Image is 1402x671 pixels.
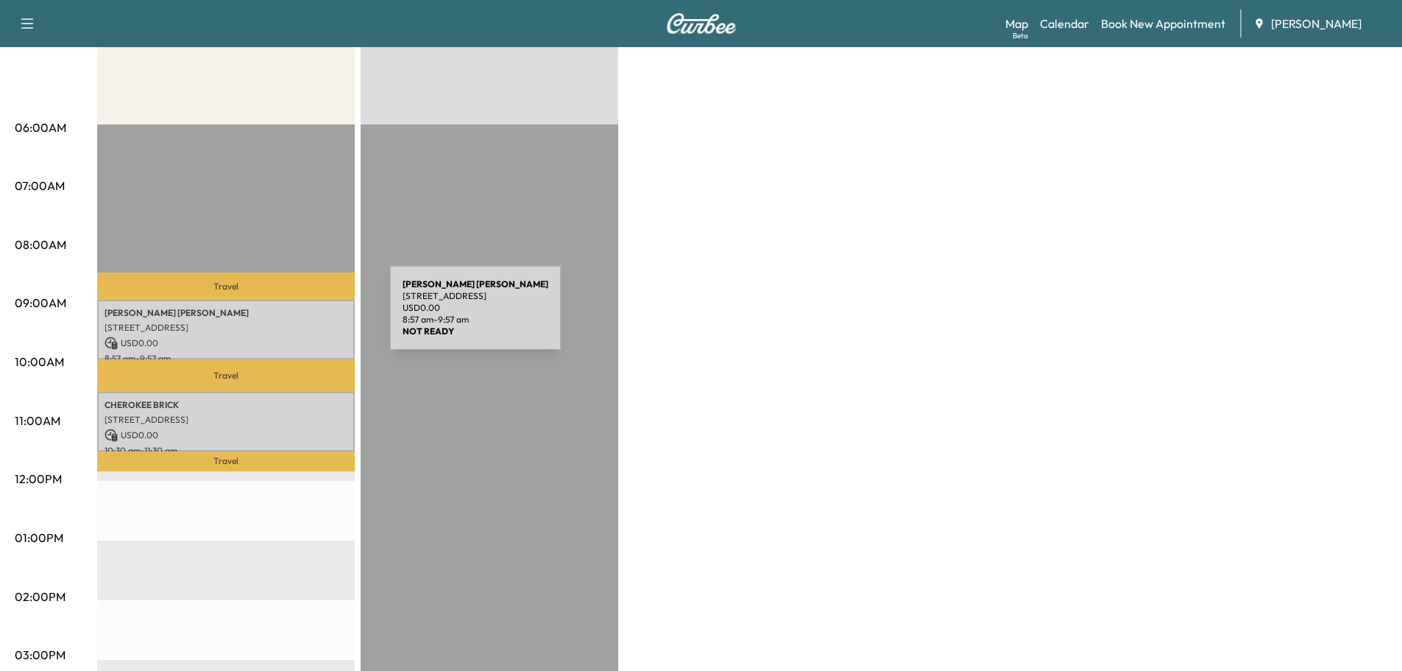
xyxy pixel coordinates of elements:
[15,294,66,312] p: 09:00AM
[666,13,737,34] img: Curbee Logo
[97,359,355,392] p: Travel
[15,529,63,547] p: 01:00PM
[97,273,355,299] p: Travel
[1040,15,1089,32] a: Calendar
[15,236,66,253] p: 08:00AM
[1013,30,1028,41] div: Beta
[15,646,66,664] p: 03:00PM
[105,353,347,365] p: 8:57 am - 9:57 am
[15,588,66,605] p: 02:00PM
[105,307,347,319] p: [PERSON_NAME] [PERSON_NAME]
[15,412,60,429] p: 11:00AM
[15,353,64,370] p: 10:00AM
[105,337,347,350] p: USD 0.00
[105,414,347,426] p: [STREET_ADDRESS]
[97,452,355,471] p: Travel
[105,429,347,442] p: USD 0.00
[15,119,66,136] p: 06:00AM
[15,470,62,488] p: 12:00PM
[15,177,65,194] p: 07:00AM
[105,322,347,334] p: [STREET_ADDRESS]
[105,445,347,457] p: 10:30 am - 11:30 am
[1101,15,1225,32] a: Book New Appointment
[105,399,347,411] p: CHEROKEE BRICK
[1005,15,1028,32] a: MapBeta
[1271,15,1362,32] span: [PERSON_NAME]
